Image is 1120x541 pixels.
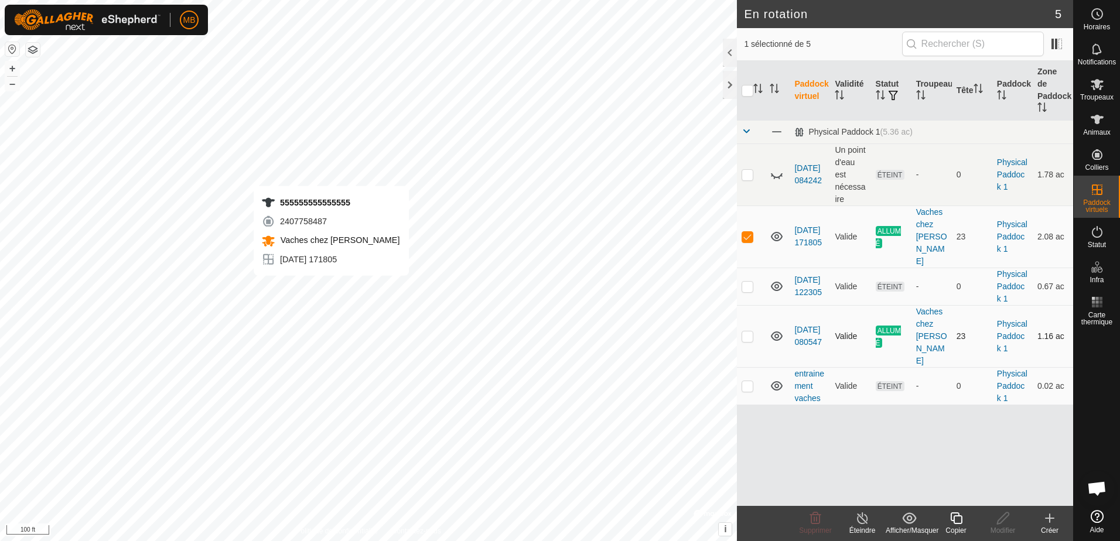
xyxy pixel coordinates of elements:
p-sorticon: Activer pour trier [916,92,926,101]
a: [DATE] 171805 [794,225,822,247]
div: Éteindre [839,525,886,536]
td: 0 [952,268,992,305]
p-sorticon: Activer pour trier [753,85,763,95]
span: Animaux [1083,129,1111,136]
span: ÉTEINT [876,170,904,180]
span: Infra [1090,276,1104,283]
th: Zone de Paddock [1033,61,1073,121]
div: Ouvrir le chat [1080,471,1115,506]
p-sorticon: Activer pour trier [835,92,844,101]
span: Troupeaux [1080,94,1114,101]
span: Notifications [1078,59,1116,66]
a: [DATE] 122305 [794,275,822,297]
input: Rechercher (S) [902,32,1044,56]
div: Vaches chez [PERSON_NAME] [916,206,947,268]
td: 0.02 ac [1033,367,1073,405]
td: 1.16 ac [1033,305,1073,367]
div: - [916,380,947,392]
span: Carte thermique [1077,311,1117,326]
button: – [5,77,19,91]
a: [DATE] 080547 [794,325,822,347]
span: Aide [1090,526,1104,533]
a: Physical Paddock 1 [997,319,1027,353]
span: (5.36 ac) [880,127,913,136]
span: Paddock virtuels [1077,199,1117,213]
a: Physical Paddock 1 [997,220,1027,254]
a: Aide [1074,505,1120,538]
span: Horaires [1084,23,1110,30]
p-sorticon: Activer pour trier [876,92,885,101]
span: i [724,524,726,534]
th: Troupeau [911,61,952,121]
a: Contactez-nous [392,526,441,536]
button: Réinitialiser la carte [5,42,19,56]
div: Physical Paddock 1 [794,127,912,137]
td: Un point d'eau est nécessaire [830,143,870,206]
button: + [5,61,19,76]
td: 0.67 ac [1033,268,1073,305]
span: ÉTEINT [876,282,904,292]
p-sorticon: Activer pour trier [1037,104,1047,114]
div: Créer [1026,525,1073,536]
span: ÉTEINT [876,381,904,391]
a: Physical Paddock 1 [997,369,1027,403]
a: entrainement vaches [794,369,824,403]
span: Supprimer [799,526,831,535]
th: Statut [871,61,911,121]
a: Physical Paddock 1 [997,157,1027,191]
span: Vaches chez [PERSON_NAME] [278,235,399,245]
td: Valide [830,206,870,268]
th: Tête [952,61,992,121]
span: ALLUMÉ [876,326,901,348]
td: 23 [952,206,992,268]
th: Paddock [992,61,1033,121]
div: [DATE] 171805 [261,252,399,266]
span: Statut [1088,241,1106,248]
td: Valide [830,367,870,405]
p-sorticon: Activer pour trier [974,85,983,95]
td: 0 [952,143,992,206]
td: Valide [830,305,870,367]
div: Afficher/Masquer [886,525,933,536]
button: i [719,523,732,536]
span: MB [183,14,196,26]
td: 23 [952,305,992,367]
div: 2407758487 [261,214,399,228]
td: 0 [952,367,992,405]
div: Vaches chez [PERSON_NAME] [916,306,947,367]
p-sorticon: Activer pour trier [770,85,779,95]
th: Paddock virtuel [790,61,830,121]
td: Valide [830,268,870,305]
div: Copier [933,525,979,536]
span: 1 sélectionné de 5 [744,38,902,50]
span: ALLUMÉ [876,226,901,248]
img: Logo Gallagher [14,9,161,30]
h2: En rotation [744,7,1054,21]
p-sorticon: Activer pour trier [997,92,1006,101]
a: Politique de confidentialité [296,526,377,536]
div: - [916,169,947,181]
td: 1.78 ac [1033,143,1073,206]
th: Validité [830,61,870,121]
div: - [916,280,947,293]
div: 555555555555555 [261,196,399,210]
a: Physical Paddock 1 [997,269,1027,303]
td: 2.08 ac [1033,206,1073,268]
a: [DATE] 084242 [794,163,822,185]
span: 5 [1055,5,1061,23]
div: Modifier [979,525,1026,536]
button: Couches de carte [26,43,40,57]
span: Colliers [1085,164,1108,171]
